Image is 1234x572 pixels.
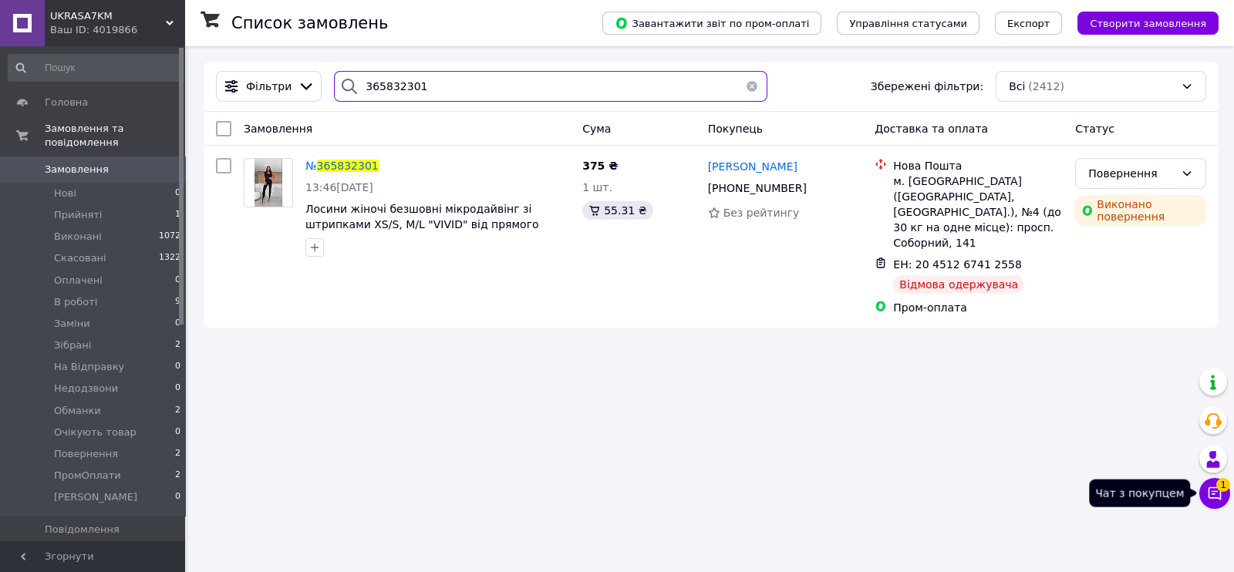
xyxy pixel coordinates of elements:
[708,159,797,174] a: [PERSON_NAME]
[54,187,76,200] span: Нові
[849,18,967,29] span: Управління статусами
[582,160,618,172] span: 375 ₴
[175,208,180,222] span: 1
[175,404,180,418] span: 2
[582,181,612,193] span: 1 шт.
[893,258,1022,271] span: ЕН: 20 4512 6741 2558
[1062,16,1219,29] a: Створити замовлення
[54,230,102,244] span: Виконані
[159,230,180,244] span: 1072
[45,122,185,150] span: Замовлення та повідомлення
[737,71,767,102] button: Очистить
[54,317,90,331] span: Заміни
[50,23,185,37] div: Ваш ID: 4019866
[54,490,137,504] span: [PERSON_NAME]
[54,274,103,288] span: Оплачені
[8,54,182,82] input: Пошук
[231,14,388,32] h1: Список замовлень
[708,160,797,173] span: [PERSON_NAME]
[175,469,180,483] span: 2
[305,181,373,193] span: 13:46[DATE]
[1089,479,1190,507] div: Чат з покупцем
[1009,79,1025,94] span: Всі
[582,201,652,220] div: 55.31 ₴
[54,447,118,461] span: Повернення
[54,404,101,418] span: Обманки
[50,9,166,23] span: UKRASA7KM
[246,79,292,94] span: Фільтри
[54,360,124,374] span: На Відправку
[723,207,800,219] span: Без рейтингу
[1216,477,1230,491] span: 1
[244,158,293,207] a: Фото товару
[305,203,539,246] a: Лосини жіночі безшовні мікродайвінг зі штрипками XS/S, M/L "VIVID" від прямого постачальника
[45,523,120,537] span: Повідомлення
[893,158,1063,173] div: Нова Пошта
[175,490,180,504] span: 0
[615,16,809,30] span: Завантажити звіт по пром-оплаті
[54,469,121,483] span: ПромОплати
[875,123,988,135] span: Доставка та оплата
[1028,80,1064,93] span: (2412)
[244,123,312,135] span: Замовлення
[175,447,180,461] span: 2
[1075,195,1206,226] div: Виконано повернення
[175,317,180,331] span: 0
[893,300,1063,315] div: Пром-оплата
[175,382,180,395] span: 0
[317,160,379,172] span: 365832301
[334,71,767,102] input: Пошук за номером замовлення, ПІБ покупця, номером телефону, Email, номером накладної
[54,295,97,309] span: В роботі
[45,96,88,109] span: Головна
[54,382,118,395] span: Недодзвони
[175,426,180,439] span: 0
[175,274,180,288] span: 0
[175,360,180,374] span: 0
[45,163,109,177] span: Замовлення
[582,123,611,135] span: Cума
[305,160,317,172] span: №
[893,275,1024,294] div: Відмова одержувача
[708,123,763,135] span: Покупець
[705,177,810,199] div: [PHONE_NUMBER]
[871,79,983,94] span: Збережені фільтри:
[175,295,180,309] span: 9
[1199,478,1230,509] button: Чат з покупцем1
[1007,18,1050,29] span: Експорт
[893,173,1063,251] div: м. [GEOGRAPHIC_DATA] ([GEOGRAPHIC_DATA], [GEOGRAPHIC_DATA].), №4 (до 30 кг на одне місце): просп....
[305,160,379,172] a: №365832301
[1088,165,1175,182] div: Повернення
[602,12,821,35] button: Завантажити звіт по пром-оплаті
[54,338,91,352] span: Зібрані
[1077,12,1219,35] button: Створити замовлення
[255,159,282,207] img: Фото товару
[837,12,979,35] button: Управління статусами
[175,187,180,200] span: 0
[995,12,1063,35] button: Експорт
[175,338,180,352] span: 2
[1090,18,1206,29] span: Створити замовлення
[54,426,137,439] span: Очікують товар
[54,251,106,265] span: Скасовані
[1075,123,1114,135] span: Статус
[54,208,102,222] span: Прийняті
[159,251,180,265] span: 1322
